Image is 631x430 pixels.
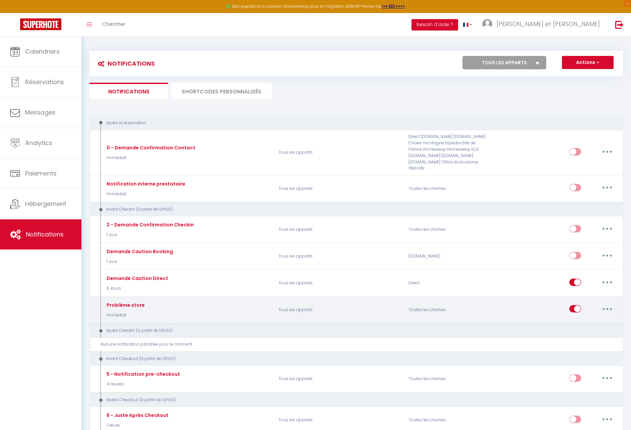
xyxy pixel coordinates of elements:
div: Problème store [105,301,145,309]
p: Tous les apparts [274,179,404,198]
div: Avant Checkin (à partir de 12h00) [96,206,607,213]
div: Aucune notification planifiée pour le moment. [101,341,617,348]
div: Notification interne prestataire [105,180,185,188]
span: Messages [25,108,56,117]
span: Analytics [25,139,52,147]
div: Direct [DOMAIN_NAME] [DOMAIN_NAME] Chalet montagne Expedia Gite de France Homeaway Homeaway iCal ... [404,134,491,171]
p: Immédiat [105,155,195,161]
a: >>> ICI <<<< [382,3,405,9]
div: 5 - Notification pre-checkout [105,370,180,378]
div: Toutes les chaines [404,411,491,430]
li: Notifications [89,83,168,99]
h3: Notifications [94,56,155,71]
div: Toutes les chaines [404,220,491,239]
p: Immédiat [105,312,145,318]
a: Chercher [97,13,130,37]
div: 6 - Juste Après Checkout [105,412,169,419]
p: Immédiat [105,191,185,197]
button: Besoin d'aide ? [412,19,458,30]
div: Toutes les chaines [404,179,491,198]
span: Notifications [26,230,64,238]
span: Chercher [102,20,125,27]
img: ... [482,19,492,29]
div: Toutes les chaines [404,369,491,389]
p: 3 Jours [105,285,168,292]
div: 0 - Demande Confirmation Contact [105,144,195,151]
p: 4 Heures [105,381,180,387]
p: Tous les apparts [274,247,404,266]
div: Après la réservation [96,120,607,126]
div: Après Checkin (à partir de 12h00) [96,328,607,334]
img: logout [615,20,624,29]
div: Toutes les chaines [404,300,491,319]
div: Demande Caution Direct [105,275,168,282]
p: Tous les apparts [274,300,404,319]
p: Tous les apparts [274,274,404,293]
button: Actions [562,56,614,69]
div: Avant Checkout (à partir de 12h00) [96,356,607,362]
li: SHORTCODES PERSONNALISÉS [171,83,272,99]
a: ... [PERSON_NAME] et [PERSON_NAME] [477,13,608,37]
span: Hébergement [25,200,66,208]
span: Réservations [25,78,64,86]
p: 1 Heure [105,422,169,429]
p: Tous les apparts [274,411,404,430]
div: Demande Caution Booking [105,248,173,255]
span: Calendriers [25,47,60,56]
span: [PERSON_NAME] et [PERSON_NAME] [497,20,600,28]
div: [DOMAIN_NAME] [404,247,491,266]
div: Direct [404,274,491,293]
img: Super Booking [20,18,61,30]
div: 2 - Demande Confirmation Checkin [105,221,194,228]
p: Tous les apparts [274,220,404,239]
p: 1 Jour [105,259,173,265]
p: 1 Jour [105,232,194,238]
p: Tous les apparts [274,369,404,389]
div: Après Checkout (à partir de 12h00) [96,397,607,403]
p: Tous les apparts [274,134,404,171]
span: Paiements [25,169,57,177]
